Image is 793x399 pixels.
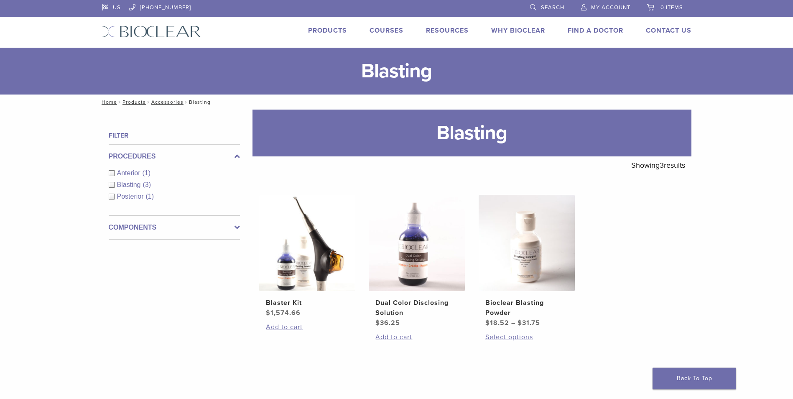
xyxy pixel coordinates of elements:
a: Add to cart: “Blaster Kit” [266,322,349,332]
img: Bioclear [102,26,201,38]
a: Products [308,26,347,35]
a: Contact Us [646,26,691,35]
a: Find A Doctor [568,26,623,35]
bdi: 18.52 [485,319,509,327]
nav: Blasting [96,95,698,110]
span: 0 items [660,4,683,11]
a: Select options for “Bioclear Blasting Powder” [485,332,568,342]
span: Blasting [117,181,143,188]
a: Blaster KitBlaster Kit $1,574.66 [259,195,356,318]
span: $ [266,309,270,317]
p: Showing results [631,156,685,174]
span: / [184,100,189,104]
a: Back To Top [653,368,736,389]
a: Why Bioclear [491,26,545,35]
bdi: 36.25 [375,319,400,327]
span: Posterior [117,193,146,200]
span: $ [375,319,380,327]
span: Search [541,4,564,11]
a: Resources [426,26,469,35]
span: 3 [660,161,664,170]
span: – [511,319,515,327]
a: Accessories [151,99,184,105]
span: Anterior [117,169,143,176]
img: Blaster Kit [259,195,355,291]
span: My Account [591,4,630,11]
h1: Blasting [252,110,691,156]
h2: Dual Color Disclosing Solution [375,298,458,318]
h2: Bioclear Blasting Powder [485,298,568,318]
span: (1) [143,169,151,176]
a: Add to cart: “Dual Color Disclosing Solution” [375,332,458,342]
label: Components [109,223,240,233]
a: Dual Color Disclosing SolutionDual Color Disclosing Solution $36.25 [368,195,466,328]
h4: Filter [109,130,240,141]
a: Products [122,99,146,105]
label: Procedures [109,151,240,161]
img: Dual Color Disclosing Solution [369,195,465,291]
bdi: 1,574.66 [266,309,301,317]
span: / [146,100,151,104]
a: Home [99,99,117,105]
img: Bioclear Blasting Powder [479,195,575,291]
span: / [117,100,122,104]
span: (1) [146,193,154,200]
span: $ [485,319,490,327]
span: (3) [143,181,151,188]
bdi: 31.75 [518,319,540,327]
a: Courses [370,26,403,35]
h2: Blaster Kit [266,298,349,308]
a: Bioclear Blasting PowderBioclear Blasting Powder [478,195,576,328]
span: $ [518,319,522,327]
